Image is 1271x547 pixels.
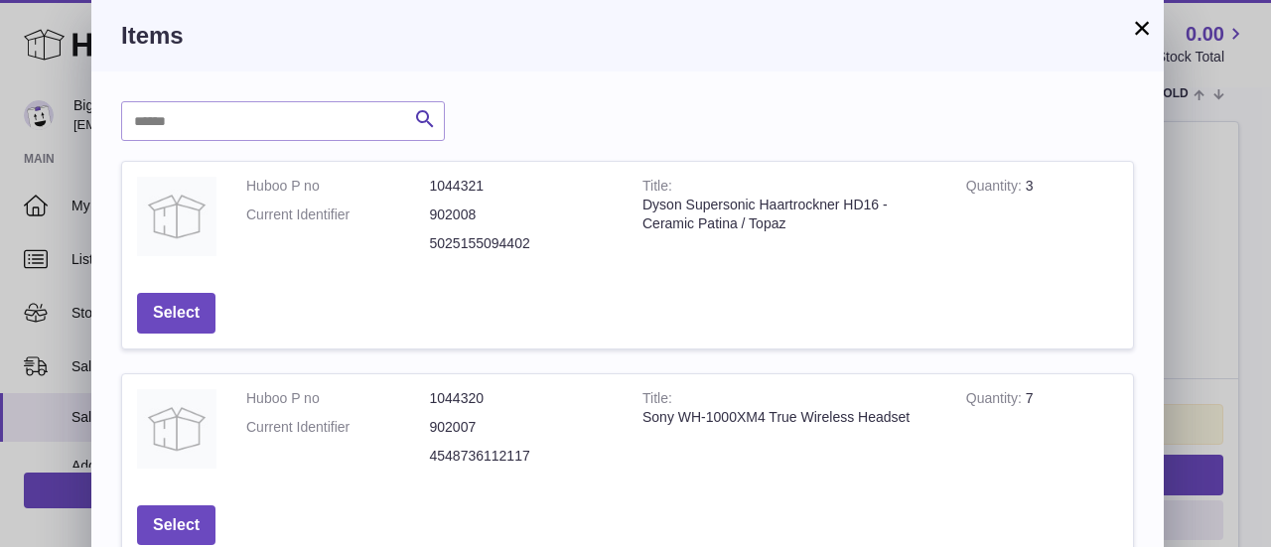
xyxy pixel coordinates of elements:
button: × [1130,16,1154,40]
td: 7 [951,374,1133,490]
dt: Current Identifier [246,205,430,224]
td: 3 [951,162,1133,278]
strong: Quantity [966,390,1026,411]
dt: Huboo P no [246,389,430,408]
dt: Huboo P no [246,177,430,196]
img: Dyson Supersonic Haartrockner HD16 - Ceramic Patina / Topaz [137,177,216,256]
div: Dyson Supersonic Haartrockner HD16 - Ceramic Patina / Topaz [642,196,936,233]
img: Sony WH-1000XM4 True Wireless Headset [137,389,216,469]
button: Select [137,505,215,546]
dt: Current Identifier [246,418,430,437]
button: Select [137,293,215,334]
h3: Items [121,20,1134,52]
strong: Title [642,390,672,411]
dd: 902008 [430,205,614,224]
div: Sony WH-1000XM4 True Wireless Headset [642,408,936,427]
strong: Quantity [966,178,1026,199]
dd: 902007 [430,418,614,437]
dd: 1044321 [430,177,614,196]
strong: Title [642,178,672,199]
dd: 5025155094402 [430,234,614,253]
dd: 4548736112117 [430,447,614,466]
dd: 1044320 [430,389,614,408]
